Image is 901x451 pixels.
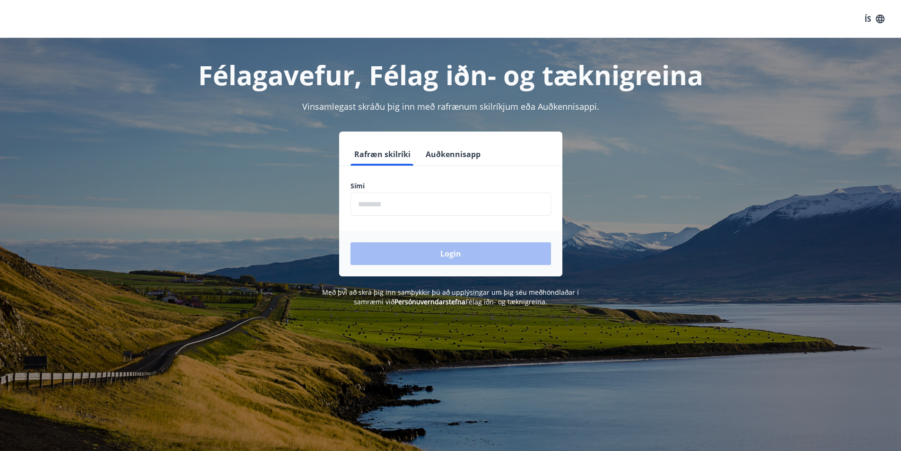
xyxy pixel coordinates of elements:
button: Auðkennisapp [422,143,484,166]
h1: Félagavefur, Félag iðn- og tæknigreina [122,57,780,93]
span: Með því að skrá þig inn samþykkir þú að upplýsingar um þig séu meðhöndlaðar í samræmi við Félag i... [322,288,579,306]
label: Sími [350,181,551,191]
a: Persónuverndarstefna [394,297,465,306]
span: Vinsamlegast skráðu þig inn með rafrænum skilríkjum eða Auðkennisappi. [302,101,599,112]
button: ÍS [859,10,890,27]
button: Rafræn skilríki [350,143,414,166]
